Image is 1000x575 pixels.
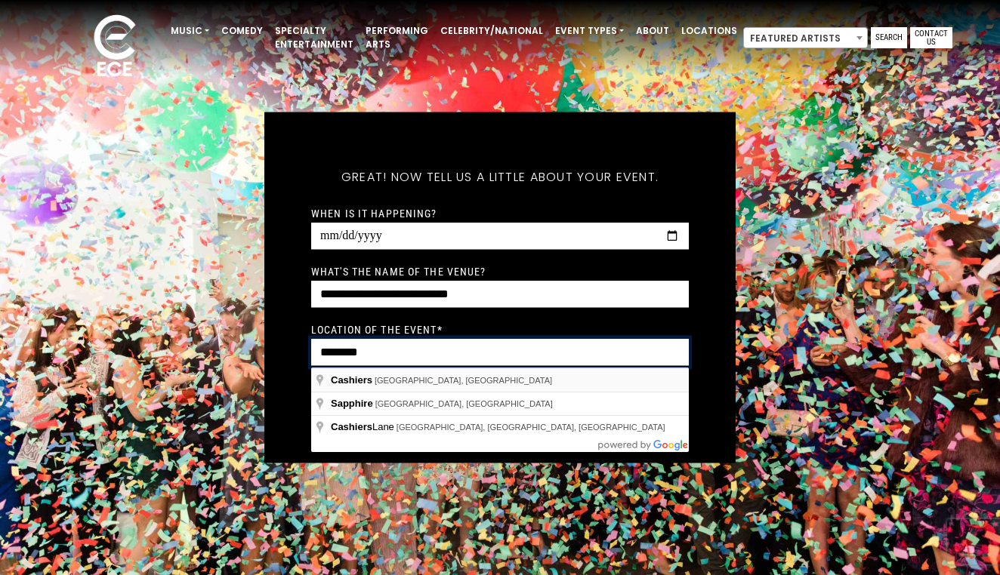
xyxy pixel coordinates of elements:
[311,150,689,204] h5: Great! Now tell us a little about your event.
[311,207,437,220] label: When is it happening?
[360,18,434,57] a: Performing Arts
[397,423,665,432] span: [GEOGRAPHIC_DATA], [GEOGRAPHIC_DATA], [GEOGRAPHIC_DATA]
[331,421,372,432] span: Cashiers
[331,421,397,432] span: Lane
[165,18,215,44] a: Music
[549,18,630,44] a: Event Types
[311,323,443,337] label: Location of the event
[675,18,743,44] a: Locations
[630,18,675,44] a: About
[743,27,868,48] span: Featured Artists
[331,398,373,409] span: Sapphire
[311,265,486,278] label: What's the name of the venue?
[434,18,549,44] a: Celebrity/National
[77,11,153,84] img: ece_new_logo_whitev2-1.png
[744,28,867,49] span: Featured Artists
[215,18,269,44] a: Comedy
[910,27,952,48] a: Contact Us
[871,27,907,48] a: Search
[331,374,372,386] span: Cashiers
[375,399,553,408] span: [GEOGRAPHIC_DATA], [GEOGRAPHIC_DATA]
[269,18,360,57] a: Specialty Entertainment
[375,376,552,385] span: [GEOGRAPHIC_DATA], [GEOGRAPHIC_DATA]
